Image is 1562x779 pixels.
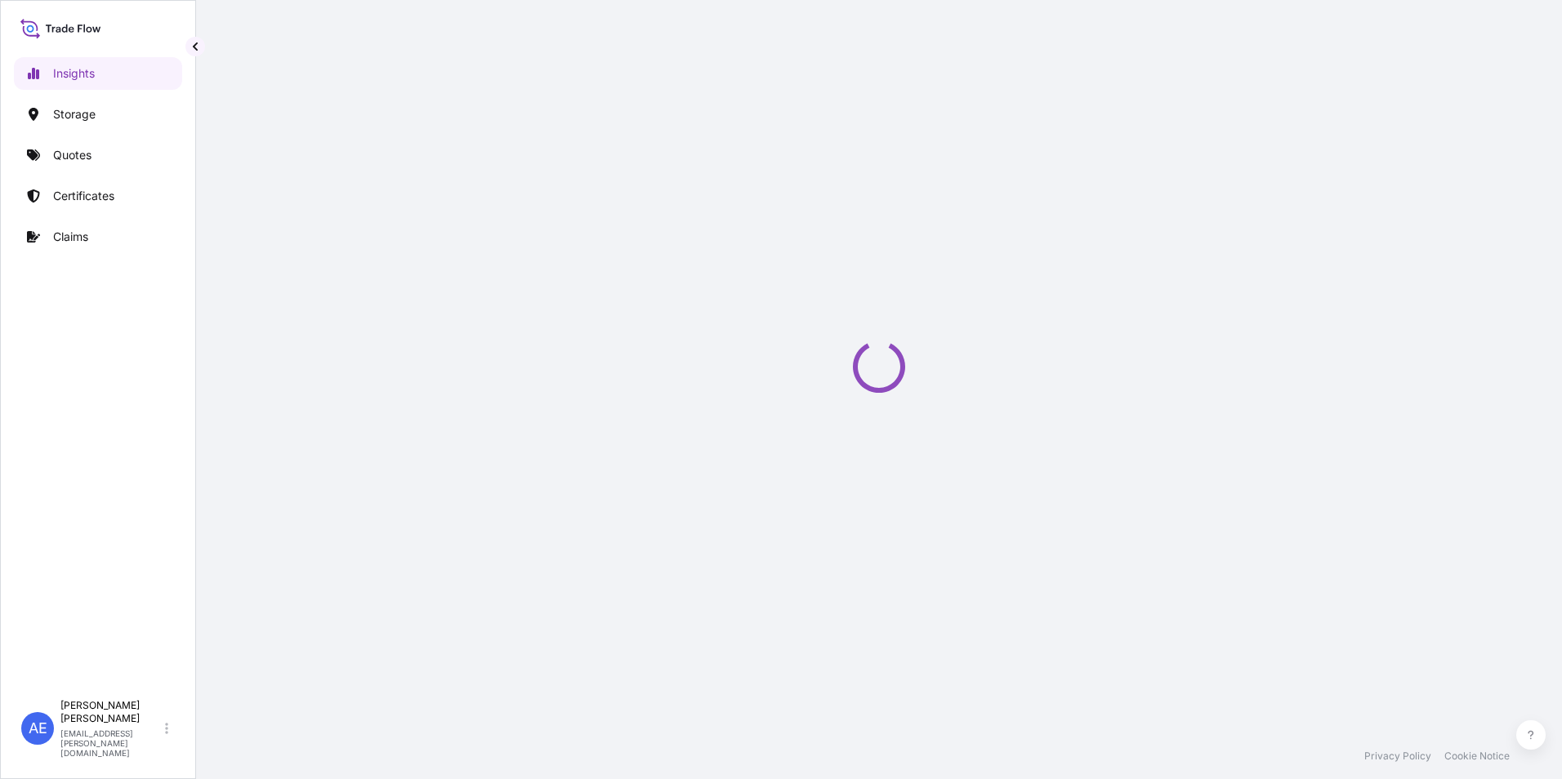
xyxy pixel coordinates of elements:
a: Insights [14,57,182,90]
p: Certificates [53,188,114,204]
a: Storage [14,98,182,131]
p: [EMAIL_ADDRESS][PERSON_NAME][DOMAIN_NAME] [60,728,162,758]
a: Privacy Policy [1364,750,1431,763]
p: Insights [53,65,95,82]
a: Quotes [14,139,182,171]
p: Storage [53,106,96,122]
p: Quotes [53,147,91,163]
p: Claims [53,229,88,245]
a: Certificates [14,180,182,212]
a: Claims [14,220,182,253]
p: [PERSON_NAME] [PERSON_NAME] [60,699,162,725]
a: Cookie Notice [1444,750,1510,763]
span: AE [29,720,47,737]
